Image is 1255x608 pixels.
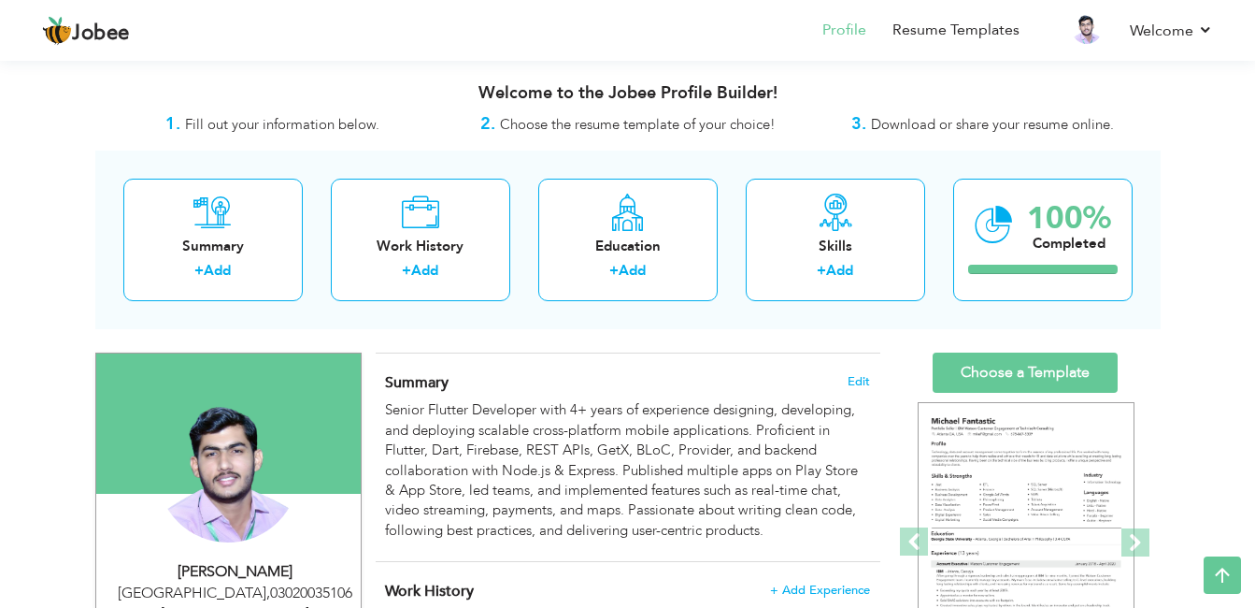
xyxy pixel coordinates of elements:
[42,16,72,46] img: jobee.io
[165,112,180,136] strong: 1.
[138,237,288,256] div: Summary
[385,582,869,601] h4: This helps to show the companies you have worked for.
[157,400,299,543] img: Kamlesh Kumar
[346,237,495,256] div: Work History
[110,561,361,583] div: [PERSON_NAME]
[817,261,826,281] label: +
[770,584,870,597] span: + Add Experience
[619,261,646,280] a: Add
[480,112,495,136] strong: 2.
[402,261,411,281] label: +
[933,353,1118,393] a: Choose a Template
[1130,20,1213,42] a: Welcome
[822,20,866,41] a: Profile
[385,373,869,392] h4: Adding a summary is a quick and easy way to highlight your experience and interests.
[411,261,438,280] a: Add
[826,261,853,280] a: Add
[609,261,619,281] label: +
[385,581,474,601] span: Work History
[1072,14,1102,44] img: Profile Img
[204,261,231,280] a: Add
[500,115,776,134] span: Choose the resume template of your choice!
[266,583,270,603] span: ,
[1027,234,1111,253] div: Completed
[72,23,130,44] span: Jobee
[848,375,870,388] span: Edit
[553,237,703,256] div: Education
[95,84,1161,103] h3: Welcome to the Jobee Profile Builder!
[761,237,910,256] div: Skills
[385,400,869,541] div: Senior Flutter Developer with 4+ years of experience designing, developing, and deploying scalabl...
[385,372,449,393] span: Summary
[194,261,204,281] label: +
[851,112,866,136] strong: 3.
[871,115,1114,134] span: Download or share your resume online.
[892,20,1020,41] a: Resume Templates
[185,115,379,134] span: Fill out your information below.
[42,16,130,46] a: Jobee
[1027,203,1111,234] div: 100%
